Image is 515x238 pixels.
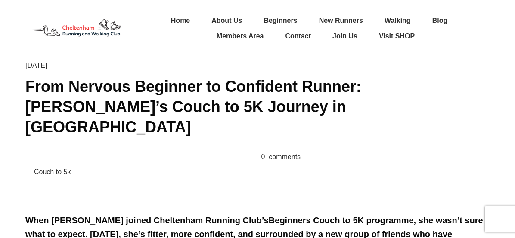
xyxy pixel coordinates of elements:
a: Couch to 5k [34,168,71,175]
a: Walking [385,14,411,28]
a: Visit SHOP [379,29,415,43]
a: Beginners [264,14,297,28]
strong: Beginners Couch to 5K programme [269,216,414,225]
a: Blog [432,14,448,28]
span: comments [269,153,301,160]
a: New Runners [319,14,363,28]
a: Join Us [332,29,357,43]
span: 0 [261,153,265,160]
a: Contact [285,29,311,43]
a: About Us [211,14,242,28]
span: [DATE] [25,62,47,69]
img: Decathlon [25,13,128,43]
a: Members Area [217,29,264,43]
a: Home [171,14,190,28]
span: From Nervous Beginner to Confident Runner: [PERSON_NAME]’s Couch to 5K Journey in [GEOGRAPHIC_DATA] [25,78,361,136]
